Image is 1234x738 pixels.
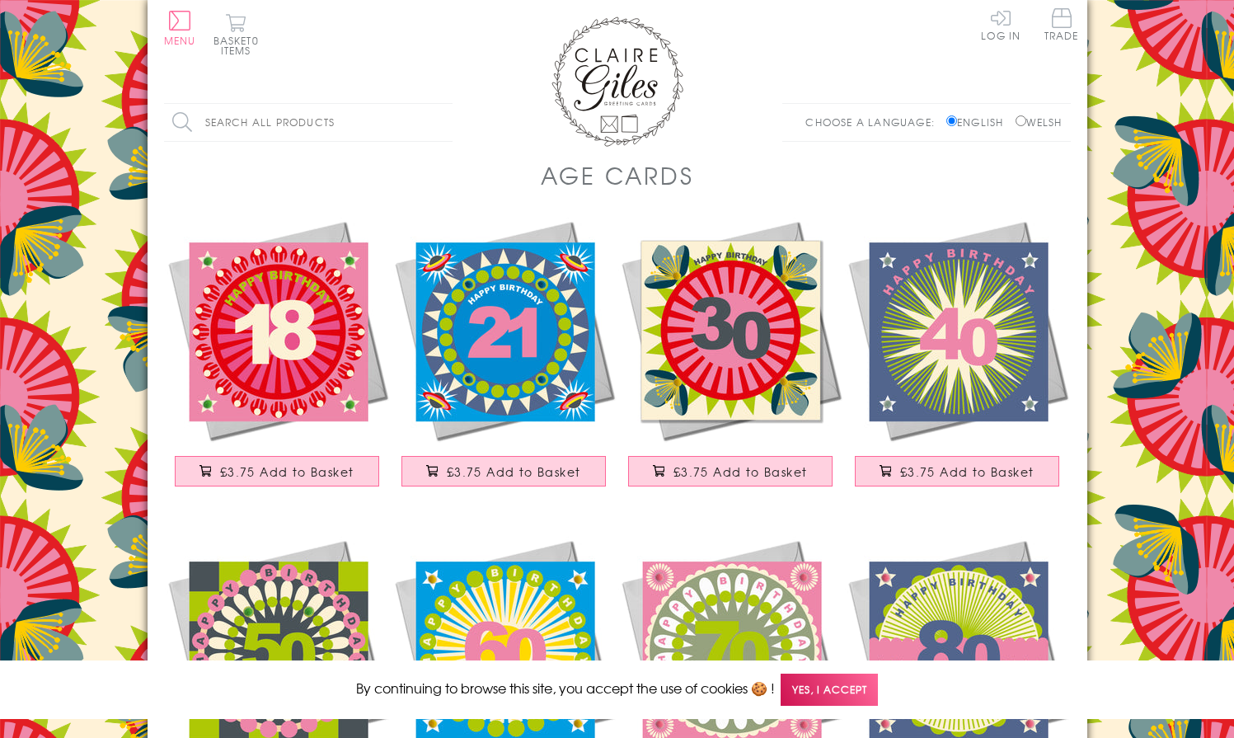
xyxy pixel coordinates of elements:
[946,115,957,126] input: English
[541,158,694,192] h1: Age Cards
[401,456,606,487] button: £3.75 Add to Basket
[673,463,808,480] span: £3.75 Add to Basket
[447,463,581,480] span: £3.75 Add to Basket
[1016,115,1026,126] input: Welsh
[164,11,196,45] button: Menu
[617,217,844,444] img: Birthday Card, Age 30 - Flowers, Happy 30th Birthday, Embellished with pompoms
[391,217,617,503] a: Birthday Card, Age 21 - Blue Circle, Happy 21st Birthday, Embellished with pompoms £3.75 Add to B...
[391,217,617,444] img: Birthday Card, Age 21 - Blue Circle, Happy 21st Birthday, Embellished with pompoms
[617,217,844,503] a: Birthday Card, Age 30 - Flowers, Happy 30th Birthday, Embellished with pompoms £3.75 Add to Basket
[551,16,683,147] img: Claire Giles Greetings Cards
[220,463,354,480] span: £3.75 Add to Basket
[436,104,453,141] input: Search
[844,217,1071,444] img: Birthday Card, Age 40 - Starburst, Happy 40th Birthday, Embellished with pompoms
[164,33,196,48] span: Menu
[164,104,453,141] input: Search all products
[164,217,391,503] a: Birthday Card, Age 18 - Pink Circle, Happy 18th Birthday, Embellished with pompoms £3.75 Add to B...
[221,33,259,58] span: 0 items
[855,456,1059,487] button: £3.75 Add to Basket
[1044,8,1079,44] a: Trade
[844,217,1071,503] a: Birthday Card, Age 40 - Starburst, Happy 40th Birthday, Embellished with pompoms £3.75 Add to Basket
[781,674,878,706] span: Yes, I accept
[175,456,379,487] button: £3.75 Add to Basket
[946,115,1011,129] label: English
[981,8,1021,40] a: Log In
[1044,8,1079,40] span: Trade
[900,463,1035,480] span: £3.75 Add to Basket
[213,13,259,55] button: Basket0 items
[805,115,943,129] p: Choose a language:
[628,456,833,487] button: £3.75 Add to Basket
[1016,115,1063,129] label: Welsh
[164,217,391,444] img: Birthday Card, Age 18 - Pink Circle, Happy 18th Birthday, Embellished with pompoms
